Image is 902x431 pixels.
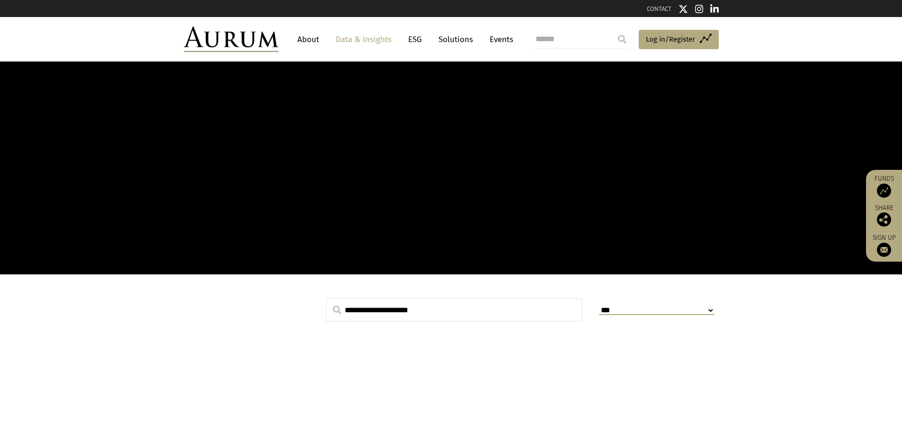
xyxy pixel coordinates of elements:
a: Events [485,31,513,48]
div: Share [871,205,897,227]
a: Funds [871,175,897,198]
img: Instagram icon [695,4,704,14]
a: Data & Insights [331,31,396,48]
span: Log in/Register [646,34,695,45]
img: Share this post [877,212,891,227]
a: Log in/Register [639,30,719,50]
a: Solutions [434,31,478,48]
img: Aurum [184,26,278,52]
img: Access Funds [877,184,891,198]
a: About [293,31,324,48]
a: CONTACT [647,5,671,12]
input: Submit [613,30,632,49]
a: Sign up [871,234,897,257]
img: Linkedin icon [710,4,719,14]
a: ESG [403,31,427,48]
img: Twitter icon [679,4,688,14]
img: search.svg [333,306,341,314]
img: Sign up to our newsletter [877,243,891,257]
